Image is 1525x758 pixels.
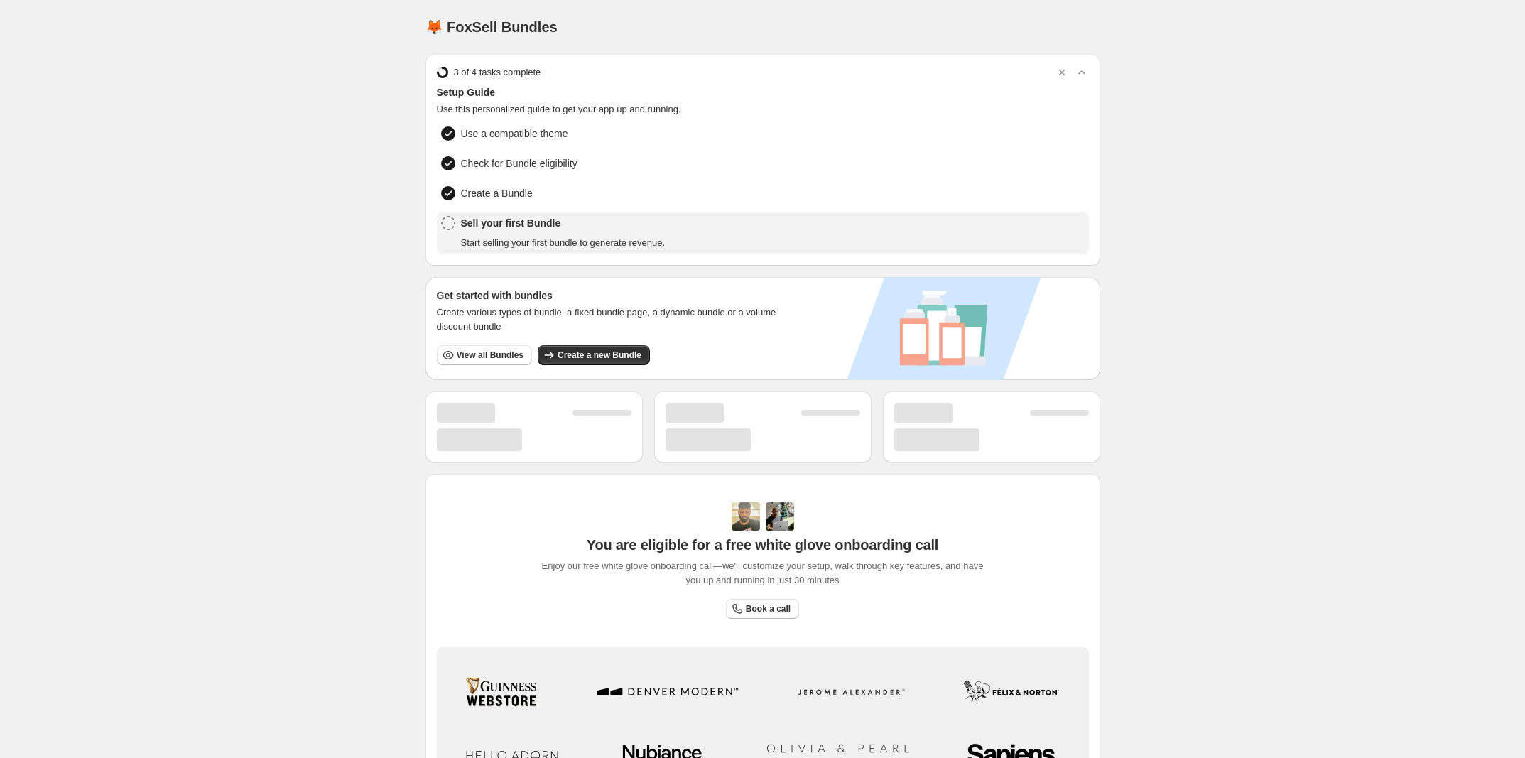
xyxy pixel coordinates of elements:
img: Prakhar [766,502,794,531]
h1: 🦊 FoxSell Bundles [425,18,558,36]
span: Sell your first Bundle [461,216,666,230]
button: Create a new Bundle [538,345,650,365]
span: Setup Guide [437,85,1089,99]
span: Create a new Bundle [558,350,641,361]
span: View all Bundles [457,350,523,361]
span: Enjoy our free white glove onboarding call—we'll customize your setup, walk through key features,... [534,559,991,588]
h3: Get started with bundles [437,288,790,303]
span: Check for Bundle eligibility [461,156,577,170]
button: View all Bundles [437,345,532,365]
a: Book a call [726,599,799,619]
span: Book a call [746,603,791,614]
span: Start selling your first bundle to generate revenue. [461,236,666,250]
span: Create a Bundle [461,186,533,200]
span: Use this personalized guide to get your app up and running. [437,102,1089,117]
span: You are eligible for a free white glove onboarding call [587,536,938,553]
img: Adi [732,502,760,531]
span: Use a compatible theme [461,126,568,141]
span: Create various types of bundle, a fixed bundle page, a dynamic bundle or a volume discount bundle [437,305,790,334]
span: 3 of 4 tasks complete [454,65,541,80]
